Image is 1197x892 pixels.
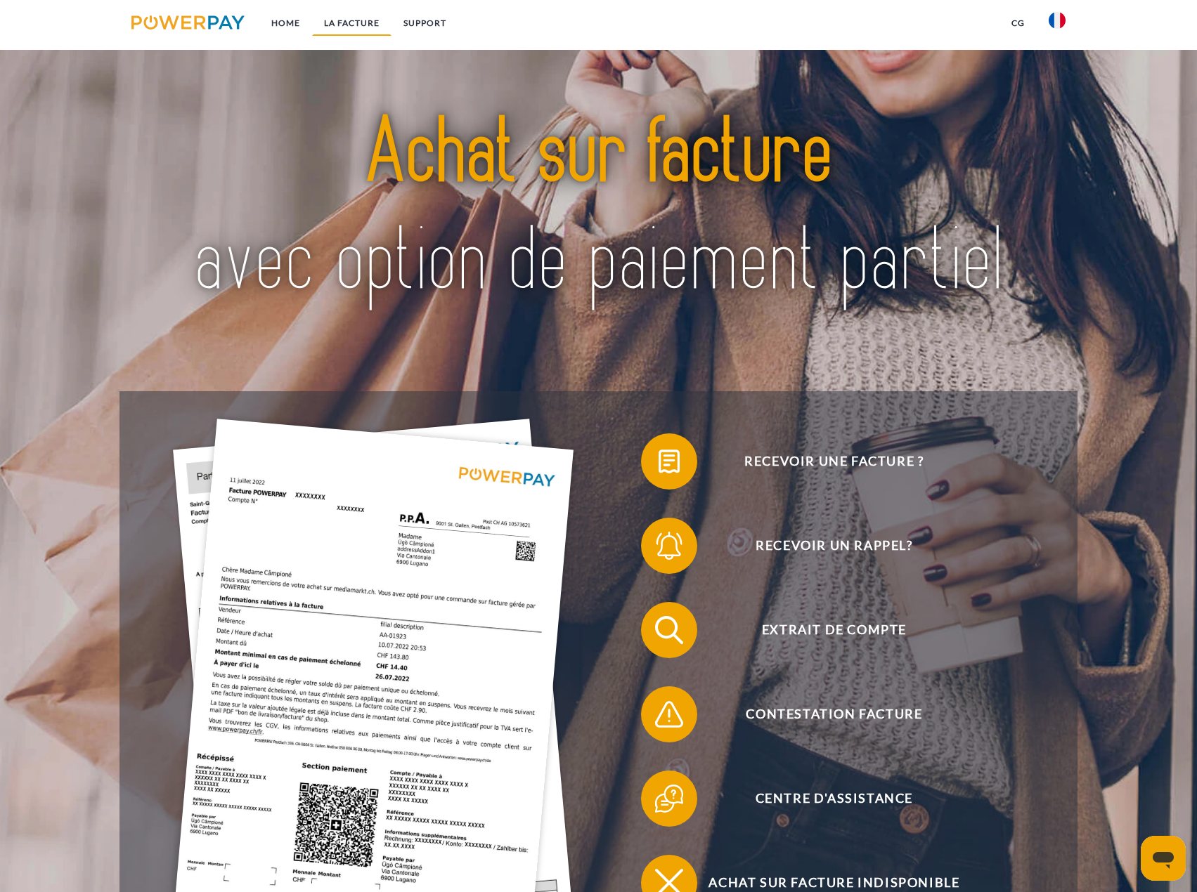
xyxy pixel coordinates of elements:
a: CG [999,11,1037,36]
a: Support [392,11,458,36]
a: LA FACTURE [312,11,392,36]
img: qb_help.svg [652,781,687,816]
img: title-powerpay_fr.svg [178,71,1019,345]
img: fr [1049,12,1066,29]
img: qb_search.svg [652,612,687,648]
button: Contestation Facture [641,686,1007,742]
button: Extrait de compte [641,602,1007,658]
a: Home [259,11,312,36]
span: Centre d'assistance [662,770,1007,827]
button: Centre d'assistance [641,770,1007,827]
img: qb_warning.svg [652,697,687,732]
button: Recevoir une facture ? [641,433,1007,490]
button: Recevoir un rappel? [641,518,1007,574]
span: Recevoir une facture ? [662,433,1007,490]
span: Recevoir un rappel? [662,518,1007,574]
img: qb_bill.svg [652,444,687,479]
span: Extrait de compte [662,602,1007,658]
img: qb_bell.svg [652,528,687,563]
img: logo-powerpay.svg [131,15,245,29]
iframe: Bouton de lancement de la fenêtre de messagerie [1141,836,1186,881]
span: Contestation Facture [662,686,1007,742]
